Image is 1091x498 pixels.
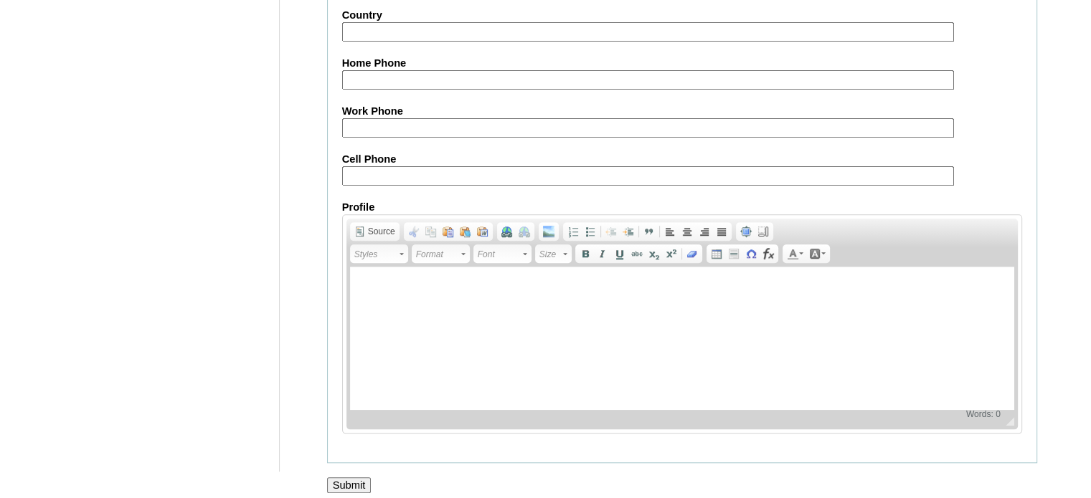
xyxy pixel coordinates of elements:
a: Table [708,246,725,262]
a: Center [679,224,696,239]
a: Maximize [737,224,755,239]
a: Superscript [663,246,680,262]
a: Paste as plain text [457,224,474,239]
span: Words: 0 [963,408,1003,419]
a: Paste [440,224,457,239]
a: Align Left [661,224,679,239]
a: Bold [577,246,594,262]
a: Justify [713,224,730,239]
a: Link [499,224,516,239]
a: Cut [405,224,422,239]
a: Underline [611,246,628,262]
a: Format [412,244,470,263]
a: Increase Indent [620,224,637,239]
a: Show Blocks [755,224,772,239]
span: Source [366,226,395,237]
a: Insert Horizontal Line [725,246,742,262]
div: Statistics [963,408,1003,419]
span: Styles [354,246,397,263]
a: Styles [350,244,408,263]
a: Paste from Word [474,224,491,239]
a: Font [473,244,532,263]
a: Text Color [784,246,806,262]
label: Work Phone [342,104,1022,119]
a: Remove Format [684,246,701,262]
label: Profile [342,200,1022,215]
a: Add Image [540,224,557,239]
span: Format [416,246,459,263]
a: Copy [422,224,440,239]
a: Insert Special Character [742,246,760,262]
iframe: Rich Text Editor, AboutMe [350,267,1014,410]
a: Unlink [516,224,533,239]
a: Insert/Remove Numbered List [565,224,582,239]
a: Source [351,224,398,239]
a: Align Right [696,224,713,239]
a: Insert Equation [760,246,777,262]
input: Submit [327,477,372,493]
a: Insert/Remove Bulleted List [582,224,599,239]
label: Home Phone [342,56,1022,71]
a: Background Color [806,246,828,262]
span: Resize [997,417,1014,426]
a: Size [535,244,572,263]
a: Italic [594,246,611,262]
a: Block Quote [641,224,658,239]
a: Strike Through [628,246,646,262]
label: Country [342,8,1022,23]
a: Subscript [646,246,663,262]
span: Font [478,246,521,263]
label: Cell Phone [342,152,1022,167]
a: Decrease Indent [603,224,620,239]
span: Size [539,246,561,263]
